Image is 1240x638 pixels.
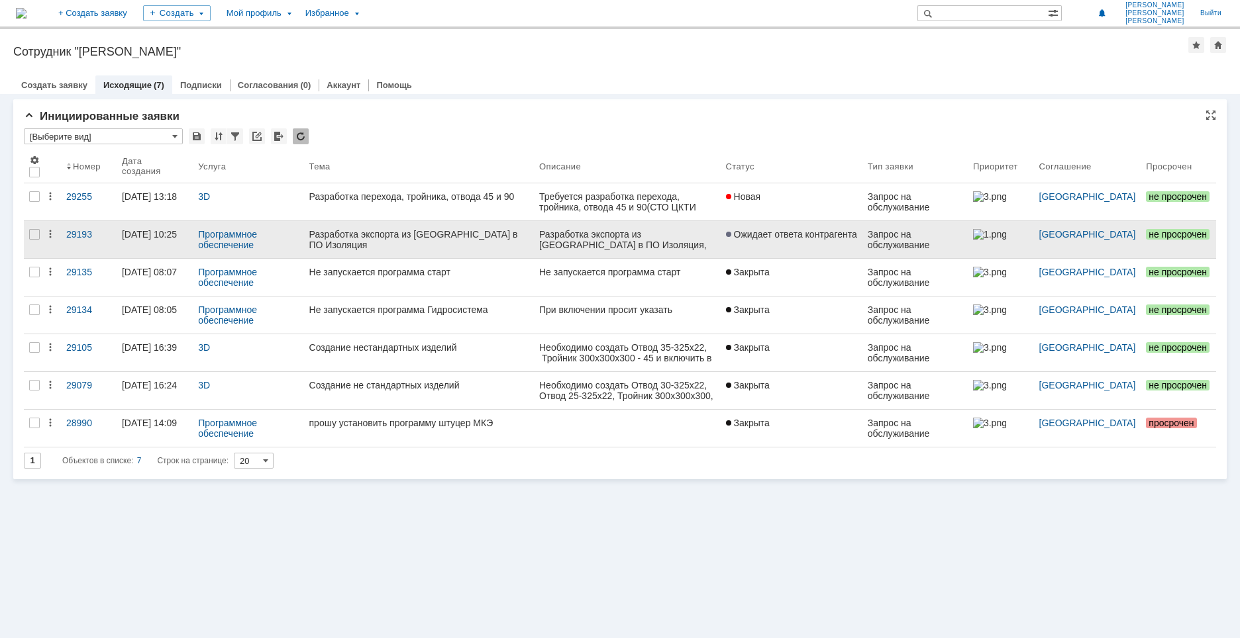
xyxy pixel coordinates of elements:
[309,380,529,390] div: Создание не стандартных изделий
[154,80,164,90] div: (7)
[1188,37,1204,53] div: Добавить в избранное
[24,110,180,122] span: Инициированные заявки
[271,128,287,144] div: Экспорт списка
[1034,150,1141,183] th: Соглашение
[61,150,117,183] th: Номер
[122,267,177,277] div: [DATE] 08:07
[45,342,56,353] div: Действия
[968,259,1034,296] a: 3.png
[862,372,968,409] a: Запрос на обслуживание
[868,342,962,363] div: Запрос на обслуживание
[211,128,227,144] div: Сортировка...
[300,80,311,90] div: (0)
[721,334,862,371] a: Закрыта
[1141,372,1216,409] a: не просрочен
[1146,304,1210,315] span: не просрочен
[868,304,962,326] div: Запрос на обслуживание
[304,259,535,296] a: Не запускается программа старт
[61,183,117,220] a: 29255
[45,267,56,277] div: Действия
[968,150,1034,183] th: Приоритет
[862,183,968,220] a: Запрос на обслуживание
[973,342,1006,353] img: 3.png
[721,183,862,220] a: Новая
[862,296,968,334] a: Запрос на обслуживание
[293,128,309,144] div: Обновлять список
[103,80,152,90] a: Исходящие
[249,128,265,144] div: Скопировать ссылку на список
[868,191,962,212] div: Запрос на обслуживание
[16,8,26,19] a: Перейти на домашнюю страницу
[868,380,962,401] div: Запрос на обслуживание
[304,296,535,334] a: Не запускается программа Гидросистема
[66,191,111,202] div: 29255
[1146,418,1196,428] span: просрочен
[721,221,862,258] a: Ожидает ответа контрагента
[45,229,56,240] div: Действия
[304,334,535,371] a: Создание нестандартных изделий
[45,380,56,390] div: Действия
[198,418,260,439] a: Программное обеспечение
[1125,17,1184,25] span: [PERSON_NAME]
[66,229,111,240] div: 29193
[122,304,177,315] div: [DATE] 08:05
[1141,221,1216,258] a: не просрочен
[309,342,529,353] div: Создание нестандартных изделий
[198,380,210,390] a: 3D
[973,380,1006,390] img: 3.png
[1210,37,1226,53] div: Сделать домашней страницей
[61,296,117,334] a: 29134
[66,342,111,353] div: 29105
[309,418,529,428] div: прошу установить программу штуцер МКЭ
[62,456,133,465] span: Объектов в списке:
[721,372,862,409] a: Закрыта
[61,410,117,447] a: 28990
[726,229,857,240] span: Ожидает ответа контрагента
[1039,161,1092,171] div: Соглашение
[973,229,1006,240] img: 1.png
[304,150,535,183] th: Тема
[193,150,303,183] th: Услуга
[1146,380,1210,390] span: не просрочен
[117,410,193,447] a: [DATE] 14:09
[1039,229,1136,240] a: [GEOGRAPHIC_DATA]
[1146,229,1210,240] span: не просрочен
[117,259,193,296] a: [DATE] 08:07
[726,191,761,202] span: Новая
[726,380,770,390] span: Закрыта
[968,410,1034,447] a: 3.png
[122,380,177,390] div: [DATE] 16:24
[198,191,210,202] a: 3D
[721,150,862,183] th: Статус
[973,161,1018,171] div: Приоритет
[376,80,411,90] a: Помощь
[1039,342,1136,353] a: [GEOGRAPHIC_DATA]
[304,221,535,258] a: Разработка экспорта из [GEOGRAPHIC_DATA] в ПО Изоляция
[1039,304,1136,315] a: [GEOGRAPHIC_DATA]
[1146,267,1210,277] span: не просрочен
[66,304,111,315] div: 29134
[66,380,111,390] div: 29079
[968,296,1034,334] a: 3.png
[61,372,117,409] a: 29079
[862,334,968,371] a: Запрос на обслуживание
[327,80,360,90] a: Аккаунт
[1146,342,1210,353] span: не просрочен
[62,453,229,469] i: Строк на странице:
[1125,9,1184,17] span: [PERSON_NAME]
[309,191,529,202] div: Разработка перехода, тройника, отвода 45 и 90
[198,304,260,326] a: Программное обеспечение
[122,418,177,428] div: [DATE] 14:09
[198,161,226,171] div: Услуга
[180,80,222,90] a: Подписки
[1039,267,1136,277] a: [GEOGRAPHIC_DATA]
[968,334,1034,371] a: 3.png
[968,221,1034,258] a: 1.png
[309,304,529,315] div: Не запускается программа Гидросистема
[13,45,1188,58] div: Сотрудник "[PERSON_NAME]"
[117,150,193,183] th: Дата создания
[726,342,770,353] span: Закрыта
[973,304,1006,315] img: 3.png
[862,221,968,258] a: Запрос на обслуживание
[973,267,1006,277] img: 3.png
